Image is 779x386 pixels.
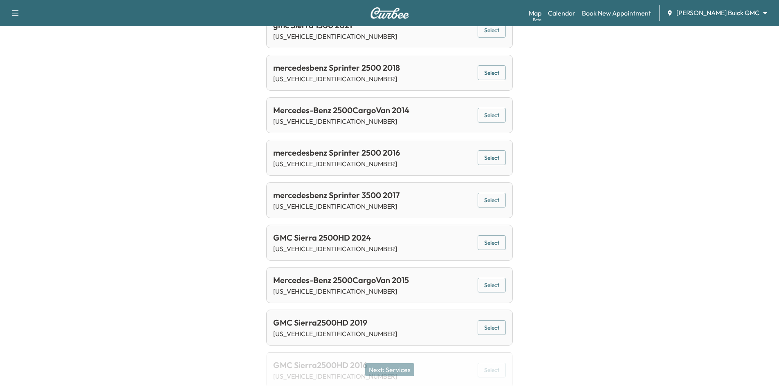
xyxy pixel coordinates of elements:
[273,244,397,254] p: [US_VEHICLE_IDENTIFICATION_NUMBER]
[478,235,506,250] button: Select
[478,320,506,335] button: Select
[273,159,400,169] p: [US_VEHICLE_IDENTIFICATION_NUMBER]
[273,232,397,244] div: GMC Sierra 2500HD 2024
[273,189,400,201] div: mercedesbenz Sprinter 3500 2017
[273,116,409,126] p: [US_VEHICLE_IDENTIFICATION_NUMBER]
[533,17,541,23] div: Beta
[273,329,397,339] p: [US_VEHICLE_IDENTIFICATION_NUMBER]
[273,74,400,84] p: [US_VEHICLE_IDENTIFICATION_NUMBER]
[478,65,506,80] button: Select
[273,274,409,286] div: Mercedes-Benz 2500CargoVan 2015
[273,147,400,159] div: mercedesbenz Sprinter 2500 2016
[676,8,759,18] span: [PERSON_NAME] Buick GMC
[478,278,506,293] button: Select
[370,7,409,19] img: Curbee Logo
[273,31,397,41] p: [US_VEHICLE_IDENTIFICATION_NUMBER]
[273,201,400,211] p: [US_VEHICLE_IDENTIFICATION_NUMBER]
[273,62,400,74] div: mercedesbenz Sprinter 2500 2018
[478,193,506,208] button: Select
[273,286,409,296] p: [US_VEHICLE_IDENTIFICATION_NUMBER]
[478,23,506,38] button: Select
[529,8,541,18] a: MapBeta
[478,108,506,123] button: Select
[582,8,651,18] a: Book New Appointment
[273,104,409,116] div: Mercedes-Benz 2500CargoVan 2014
[273,317,397,329] div: GMC Sierra2500HD 2019
[548,8,575,18] a: Calendar
[478,150,506,165] button: Select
